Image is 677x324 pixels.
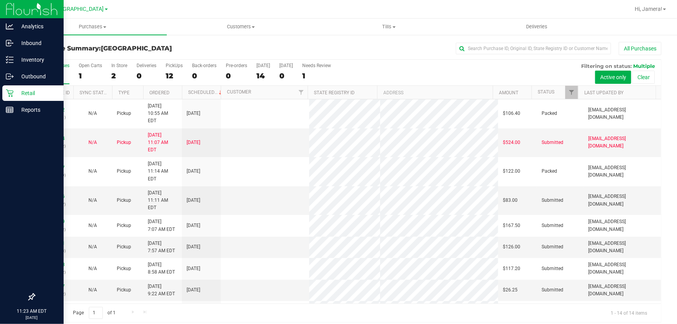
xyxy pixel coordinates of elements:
[79,71,102,80] div: 1
[51,6,104,12] span: [GEOGRAPHIC_DATA]
[117,110,131,117] span: Pickup
[314,90,355,95] a: State Registry ID
[148,132,177,154] span: [DATE] 11:07 AM EDT
[3,315,60,321] p: [DATE]
[456,43,611,54] input: Search Purchase ID, Original ID, State Registry ID or Customer Name...
[148,261,175,276] span: [DATE] 8:58 AM EDT
[14,38,60,48] p: Inbound
[8,262,31,285] iframe: Resource center
[148,102,177,125] span: [DATE] 10:55 AM EDT
[137,71,156,80] div: 0
[188,90,223,95] a: Scheduled
[295,86,308,99] a: Filter
[89,307,103,319] input: 1
[88,265,97,272] button: N/A
[117,243,131,251] span: Pickup
[542,265,563,272] span: Submitted
[34,45,243,52] h3: Purchase Summary:
[595,71,631,84] button: Active only
[226,71,247,80] div: 0
[302,71,331,80] div: 1
[88,266,97,271] span: Not Applicable
[23,261,32,270] iframe: Resource center unread badge
[66,307,122,319] span: Page of 1
[88,168,97,174] span: Not Applicable
[542,286,563,294] span: Submitted
[88,110,97,117] button: N/A
[565,86,578,99] a: Filter
[503,286,518,294] span: $26.25
[88,223,97,228] span: Not Applicable
[148,218,175,233] span: [DATE] 7:07 AM EDT
[588,106,656,121] span: [EMAIL_ADDRESS][DOMAIN_NAME]
[6,56,14,64] inline-svg: Inventory
[302,63,331,68] div: Needs Review
[315,23,463,30] span: Tills
[584,90,623,95] a: Last Updated By
[167,19,315,35] a: Customers
[88,222,97,229] button: N/A
[88,197,97,204] button: N/A
[588,240,656,255] span: [EMAIL_ADDRESS][DOMAIN_NAME]
[503,243,520,251] span: $126.00
[148,189,177,212] span: [DATE] 11:11 AM EDT
[148,160,177,183] span: [DATE] 11:14 AM EDT
[463,19,611,35] a: Deliveries
[117,222,131,229] span: Pickup
[604,307,653,319] span: 1 - 14 of 14 items
[117,139,131,146] span: Pickup
[542,110,557,117] span: Packed
[88,168,97,175] button: N/A
[6,23,14,30] inline-svg: Analytics
[88,139,97,146] button: N/A
[111,63,127,68] div: In Store
[167,23,315,30] span: Customers
[80,90,109,95] a: Sync Status
[88,244,97,249] span: Not Applicable
[101,45,172,52] span: [GEOGRAPHIC_DATA]
[88,243,97,251] button: N/A
[14,88,60,98] p: Retail
[88,198,97,203] span: Not Applicable
[14,22,60,31] p: Analytics
[542,222,563,229] span: Submitted
[14,72,60,81] p: Outbound
[588,261,656,276] span: [EMAIL_ADDRESS][DOMAIN_NAME]
[279,63,293,68] div: [DATE]
[377,86,493,99] th: Address
[588,283,656,298] span: [EMAIL_ADDRESS][DOMAIN_NAME]
[542,139,563,146] span: Submitted
[187,222,200,229] span: [DATE]
[227,89,251,95] a: Customer
[111,71,127,80] div: 2
[137,63,156,68] div: Deliveries
[635,6,662,12] span: Hi, Jamera!
[6,89,14,97] inline-svg: Retail
[88,287,97,293] span: Not Applicable
[166,71,183,80] div: 12
[588,218,656,233] span: [EMAIL_ADDRESS][DOMAIN_NAME]
[14,55,60,64] p: Inventory
[187,139,200,146] span: [DATE]
[588,164,656,179] span: [EMAIL_ADDRESS][DOMAIN_NAME]
[503,222,520,229] span: $167.50
[118,90,130,95] a: Type
[581,63,632,69] span: Filtering on status:
[516,23,558,30] span: Deliveries
[503,197,518,204] span: $83.00
[226,63,247,68] div: Pre-orders
[88,111,97,116] span: Not Applicable
[588,135,656,150] span: [EMAIL_ADDRESS][DOMAIN_NAME]
[187,243,200,251] span: [DATE]
[588,193,656,208] span: [EMAIL_ADDRESS][DOMAIN_NAME]
[279,71,293,80] div: 0
[117,286,131,294] span: Pickup
[192,71,216,80] div: 0
[538,89,554,95] a: Status
[6,73,14,80] inline-svg: Outbound
[14,105,60,114] p: Reports
[88,140,97,145] span: Not Applicable
[148,283,175,298] span: [DATE] 9:22 AM EDT
[187,110,200,117] span: [DATE]
[503,110,520,117] span: $106.40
